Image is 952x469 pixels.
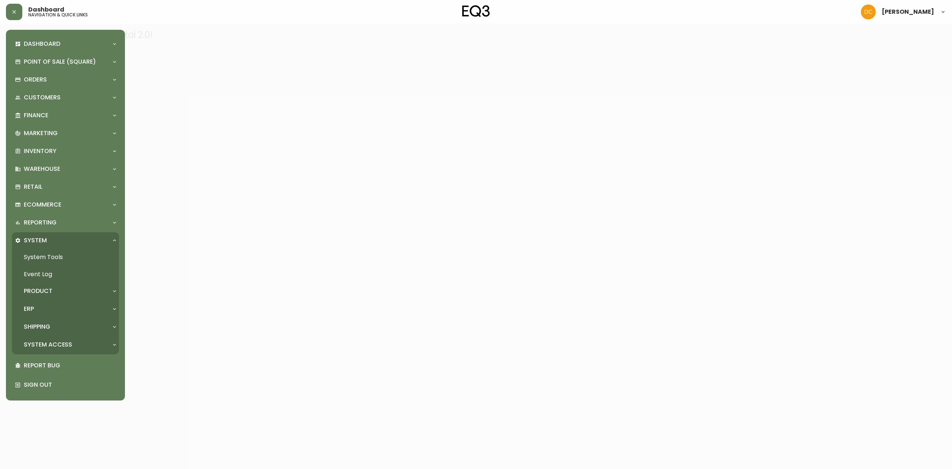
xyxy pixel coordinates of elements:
div: Marketing [12,125,119,141]
div: System [12,232,119,249]
p: Product [24,287,52,295]
img: 7eb451d6983258353faa3212700b340b [861,4,876,19]
p: System Access [24,341,72,349]
p: Dashboard [24,40,60,48]
h5: navigation & quick links [28,13,88,17]
div: Shipping [12,319,119,335]
a: System Tools [12,249,119,266]
img: logo [462,5,490,17]
div: Product [12,283,119,299]
p: Orders [24,76,47,84]
div: Ecommerce [12,197,119,213]
div: Warehouse [12,161,119,177]
div: Sign Out [12,375,119,395]
div: Inventory [12,143,119,159]
div: ERP [12,301,119,317]
p: Customers [24,93,61,102]
div: Customers [12,89,119,106]
div: Finance [12,107,119,124]
p: Warehouse [24,165,60,173]
span: [PERSON_NAME] [882,9,934,15]
p: Sign Out [24,381,116,389]
p: Finance [24,111,48,119]
a: Event Log [12,266,119,283]
div: Reporting [12,214,119,231]
div: Retail [12,179,119,195]
p: Report Bug [24,361,116,370]
div: System Access [12,336,119,353]
div: Point of Sale (Square) [12,54,119,70]
p: Retail [24,183,42,191]
p: System [24,236,47,245]
p: Shipping [24,323,50,331]
div: Dashboard [12,36,119,52]
p: Ecommerce [24,201,61,209]
div: Orders [12,71,119,88]
p: Marketing [24,129,58,137]
span: Dashboard [28,7,64,13]
p: Point of Sale (Square) [24,58,96,66]
div: Report Bug [12,356,119,375]
p: Inventory [24,147,57,155]
p: Reporting [24,218,57,227]
p: ERP [24,305,34,313]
